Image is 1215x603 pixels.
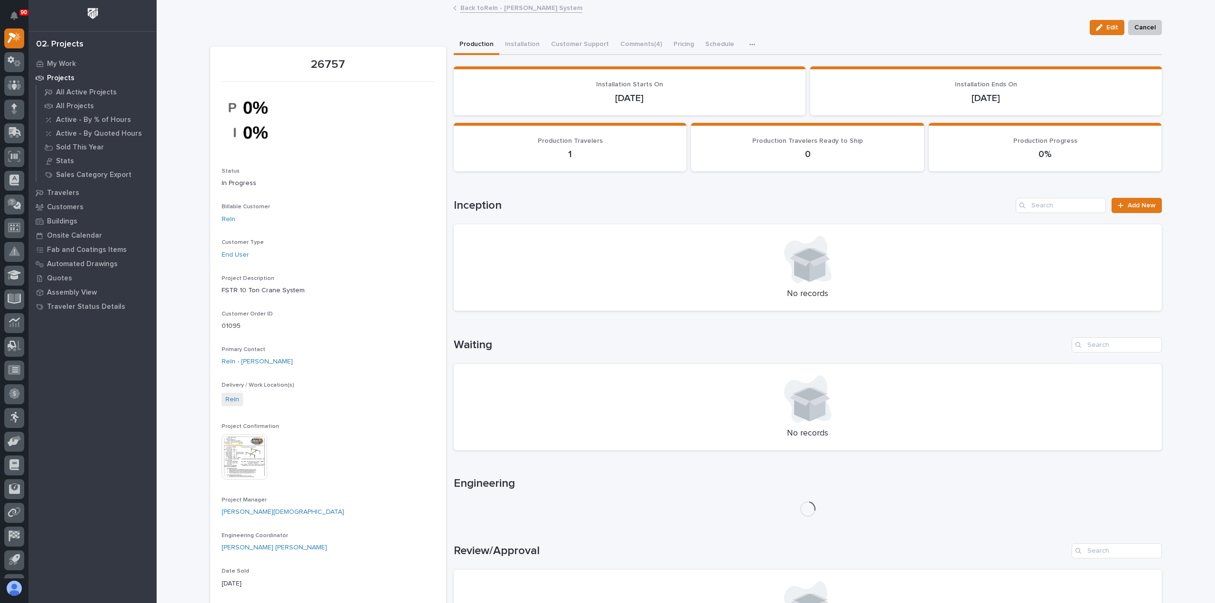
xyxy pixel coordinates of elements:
[56,157,74,166] p: Stats
[1072,543,1162,558] input: Search
[940,148,1150,160] p: 0%
[222,507,344,517] a: [PERSON_NAME][DEMOGRAPHIC_DATA]
[56,88,117,97] p: All Active Projects
[222,311,273,317] span: Customer Order ID
[56,171,131,179] p: Sales Category Export
[4,578,24,598] button: users-avatar
[222,543,327,553] a: [PERSON_NAME] [PERSON_NAME]
[47,246,127,254] p: Fab and Coatings Items
[222,357,293,367] a: Reln - [PERSON_NAME]
[222,250,249,260] a: End User
[47,217,77,226] p: Buildings
[28,71,157,85] a: Projects
[222,240,264,245] span: Customer Type
[222,168,240,174] span: Status
[222,286,435,296] p: FSTR 10 Ton Crane System
[56,130,142,138] p: Active - By Quoted Hours
[668,35,700,55] button: Pricing
[702,148,913,160] p: 0
[454,338,1068,352] h1: Waiting
[1090,20,1124,35] button: Edit
[28,56,157,71] a: My Work
[37,127,157,140] a: Active - By Quoted Hours
[36,39,84,50] div: 02. Projects
[28,257,157,271] a: Automated Drawings
[47,260,118,269] p: Automated Drawings
[752,138,863,144] span: Production Travelers Ready to Ship
[1072,337,1162,353] input: Search
[222,87,293,153] img: A74NH-dHAUjcdj-frPh_sYpy0am2Zfa1_rScO84zLck
[822,93,1150,104] p: [DATE]
[454,199,1012,213] h1: Inception
[28,242,157,257] a: Fab and Coatings Items
[222,382,294,388] span: Delivery / Work Location(s)
[47,74,75,83] p: Projects
[1128,20,1162,35] button: Cancel
[28,228,157,242] a: Onsite Calendar
[222,58,435,72] p: 26757
[454,35,499,55] button: Production
[21,9,27,16] p: 90
[37,85,157,99] a: All Active Projects
[222,204,270,210] span: Billable Customer
[454,477,1162,491] h1: Engineering
[1112,198,1161,213] a: Add New
[454,544,1068,558] h1: Review/Approval
[222,424,279,429] span: Project Confirmation
[37,113,157,126] a: Active - By % of Hours
[47,274,72,283] p: Quotes
[1013,138,1077,144] span: Production Progress
[465,93,794,104] p: [DATE]
[222,321,435,331] p: 01095
[28,271,157,285] a: Quotes
[955,81,1017,88] span: Installation Ends On
[222,533,288,538] span: Engineering Coordinator
[222,214,235,224] a: Reln
[225,395,239,405] a: Reln
[56,143,104,152] p: Sold This Year
[460,2,582,13] a: Back toReln - [PERSON_NAME] System
[47,189,79,197] p: Travelers
[47,303,125,311] p: Traveler Status Details
[37,168,157,181] a: Sales Category Export
[12,11,24,27] div: Notifications90
[4,6,24,26] button: Notifications
[222,347,265,353] span: Primary Contact
[615,35,668,55] button: Comments (4)
[1134,22,1156,33] span: Cancel
[700,35,740,55] button: Schedule
[499,35,545,55] button: Installation
[47,60,76,68] p: My Work
[56,102,94,111] p: All Projects
[56,116,131,124] p: Active - By % of Hours
[28,285,157,299] a: Assembly View
[1016,198,1106,213] input: Search
[37,99,157,112] a: All Projects
[545,35,615,55] button: Customer Support
[47,288,97,297] p: Assembly View
[596,81,663,88] span: Installation Starts On
[28,299,157,314] a: Traveler Status Details
[465,289,1150,299] p: No records
[465,428,1150,439] p: No records
[47,232,102,240] p: Onsite Calendar
[222,497,267,503] span: Project Manager
[28,200,157,214] a: Customers
[1106,23,1118,32] span: Edit
[465,148,675,160] p: 1
[222,568,249,574] span: Date Sold
[28,186,157,200] a: Travelers
[222,579,435,589] p: [DATE]
[28,214,157,228] a: Buildings
[37,140,157,154] a: Sold This Year
[1128,202,1156,209] span: Add New
[222,276,274,281] span: Project Description
[37,154,157,167] a: Stats
[84,5,102,22] img: Workspace Logo
[538,138,603,144] span: Production Travelers
[47,203,84,212] p: Customers
[222,178,435,188] p: In Progress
